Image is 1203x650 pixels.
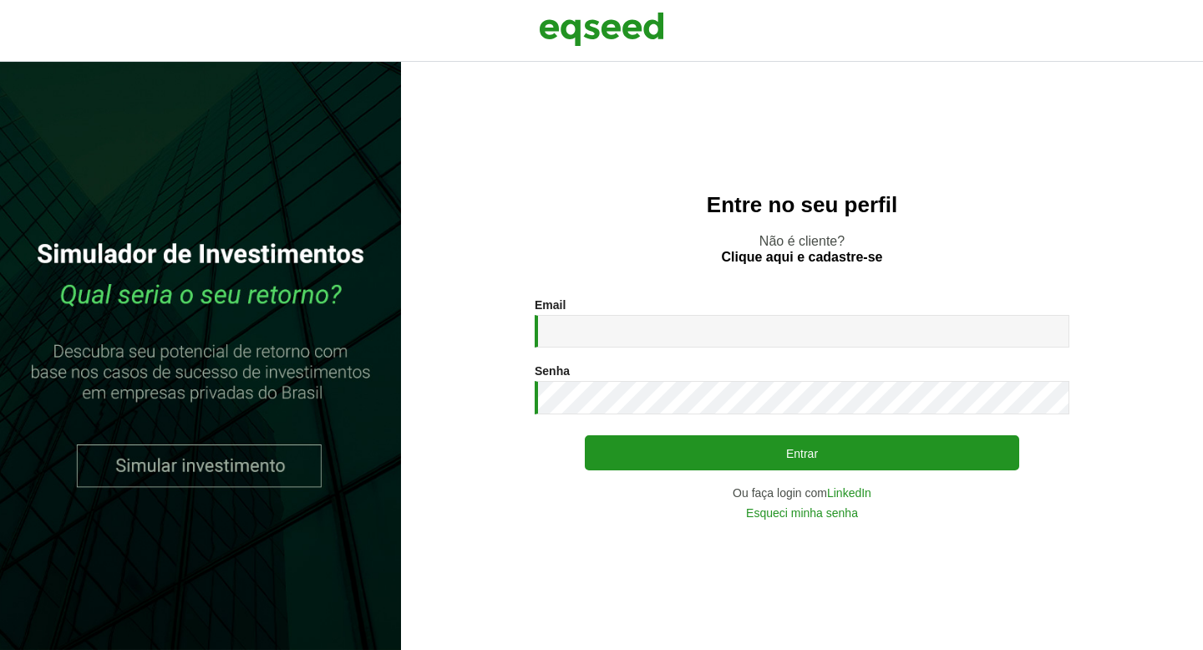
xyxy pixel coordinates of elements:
[722,251,883,264] a: Clique aqui e cadastre-se
[434,233,1170,265] p: Não é cliente?
[434,193,1170,217] h2: Entre no seu perfil
[539,8,664,50] img: EqSeed Logo
[535,299,566,311] label: Email
[827,487,871,499] a: LinkedIn
[535,487,1069,499] div: Ou faça login com
[585,435,1019,470] button: Entrar
[746,507,858,519] a: Esqueci minha senha
[535,365,570,377] label: Senha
